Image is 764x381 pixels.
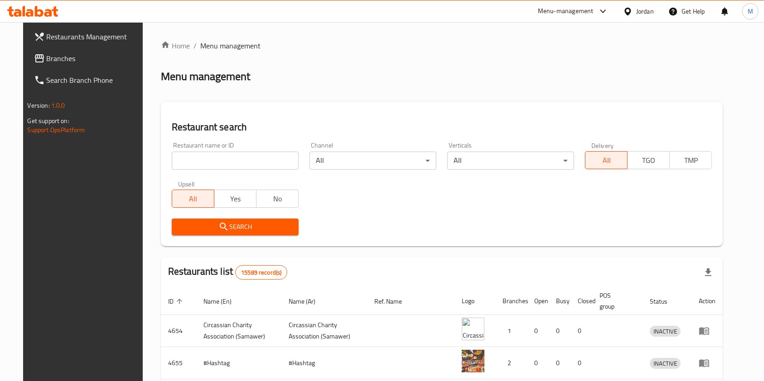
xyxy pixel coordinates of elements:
span: 15589 record(s) [236,268,287,277]
td: #Hashtag [282,347,367,379]
th: Action [691,287,723,315]
span: Search Branch Phone [47,75,144,86]
div: Menu [699,357,716,368]
span: TMP [673,154,708,167]
td: ​Circassian ​Charity ​Association​ (Samawer) [282,315,367,347]
input: Search for restaurant name or ID.. [172,152,299,170]
div: Menu-management [538,6,594,17]
th: Logo [455,287,495,315]
a: Search Branch Phone [27,69,151,91]
h2: Restaurants list [168,265,288,280]
button: All [585,151,628,169]
span: Ref. Name [374,296,414,307]
td: 0 [549,315,571,347]
td: 0 [571,315,592,347]
span: ID [168,296,185,307]
a: Branches [27,48,151,69]
span: INACTIVE [650,358,681,369]
span: Status [650,296,679,307]
h2: Restaurant search [172,120,712,134]
span: M [748,6,753,16]
td: 1 [495,315,527,347]
span: Restaurants Management [47,31,144,42]
td: 0 [527,315,549,347]
span: Branches [47,53,144,64]
img: ​Circassian ​Charity ​Association​ (Samawer) [462,318,484,340]
th: Closed [571,287,592,315]
div: Jordan [636,6,654,16]
div: INACTIVE [650,326,681,337]
td: 4654 [161,315,196,347]
span: Get support on: [28,115,69,127]
a: Home [161,40,190,51]
span: Search [179,221,291,233]
button: All [172,190,214,208]
td: 2 [495,347,527,379]
a: Restaurants Management [27,26,151,48]
span: Name (Ar) [289,296,328,307]
span: Name (En) [203,296,243,307]
div: Export file [697,262,719,283]
label: Upsell [178,181,195,187]
span: Version: [28,100,50,111]
div: All [309,152,436,170]
nav: breadcrumb [161,40,723,51]
td: #Hashtag [196,347,282,379]
span: INACTIVE [650,326,681,337]
td: 0 [571,347,592,379]
a: Support.OpsPlatform [28,124,85,136]
button: No [256,190,299,208]
span: No [260,192,295,205]
button: TMP [669,151,712,169]
td: 4655 [161,347,196,379]
td: ​Circassian ​Charity ​Association​ (Samawer) [196,315,282,347]
span: 1.0.0 [51,100,65,111]
div: Total records count [235,265,287,280]
span: Yes [218,192,253,205]
img: #Hashtag [462,350,484,372]
div: All [447,152,574,170]
div: Menu [699,325,716,336]
td: 0 [549,347,571,379]
label: Delivery [591,142,614,148]
th: Open [527,287,549,315]
th: Branches [495,287,527,315]
span: Menu management [200,40,261,51]
li: / [193,40,197,51]
button: TGO [627,151,670,169]
td: 0 [527,347,549,379]
span: All [589,154,624,167]
span: All [176,192,211,205]
div: INACTIVE [650,358,681,369]
th: Busy [549,287,571,315]
span: TGO [631,154,666,167]
span: POS group [600,290,632,312]
button: Search [172,219,299,235]
button: Yes [214,190,256,208]
h2: Menu management [161,69,250,84]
